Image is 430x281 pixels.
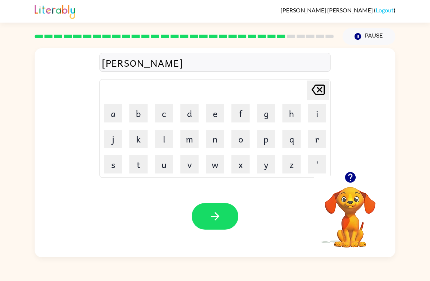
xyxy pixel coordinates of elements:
button: h [282,104,301,122]
button: l [155,130,173,148]
div: [PERSON_NAME] [102,55,328,70]
button: c [155,104,173,122]
button: b [129,104,148,122]
button: n [206,130,224,148]
button: d [180,104,199,122]
button: e [206,104,224,122]
button: i [308,104,326,122]
button: x [231,155,250,173]
span: [PERSON_NAME] [PERSON_NAME] [281,7,374,13]
button: s [104,155,122,173]
button: j [104,130,122,148]
div: ( ) [281,7,395,13]
a: Logout [376,7,394,13]
button: p [257,130,275,148]
button: k [129,130,148,148]
button: r [308,130,326,148]
button: u [155,155,173,173]
button: m [180,130,199,148]
button: q [282,130,301,148]
video: Your browser must support playing .mp4 files to use Literably. Please try using another browser. [314,176,387,249]
button: o [231,130,250,148]
button: g [257,104,275,122]
button: Pause [343,28,395,45]
button: w [206,155,224,173]
button: v [180,155,199,173]
button: a [104,104,122,122]
button: f [231,104,250,122]
img: Literably [35,3,75,19]
button: t [129,155,148,173]
button: ' [308,155,326,173]
button: z [282,155,301,173]
button: y [257,155,275,173]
